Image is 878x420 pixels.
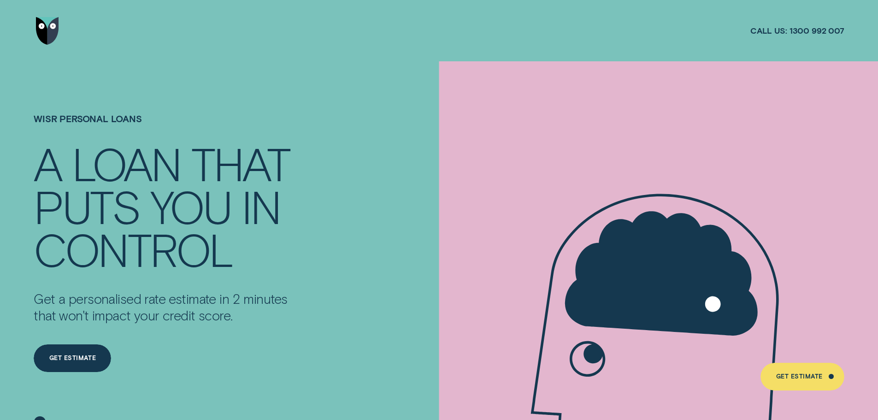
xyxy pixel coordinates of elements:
[36,17,59,45] img: Wisr
[34,184,139,227] div: PUTS
[34,142,61,184] div: A
[72,142,180,184] div: LOAN
[34,142,300,270] h4: A LOAN THAT PUTS YOU IN CONTROL
[750,25,844,36] a: Call us:1300 992 007
[760,363,844,390] a: Get Estimate
[750,25,787,36] span: Call us:
[34,290,300,324] p: Get a personalised rate estimate in 2 minutes that won't impact your credit score.
[790,25,844,36] span: 1300 992 007
[191,142,289,184] div: THAT
[34,113,300,142] h1: Wisr Personal Loans
[34,227,232,270] div: CONTROL
[242,184,280,227] div: IN
[150,184,231,227] div: YOU
[34,344,111,372] a: Get Estimate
